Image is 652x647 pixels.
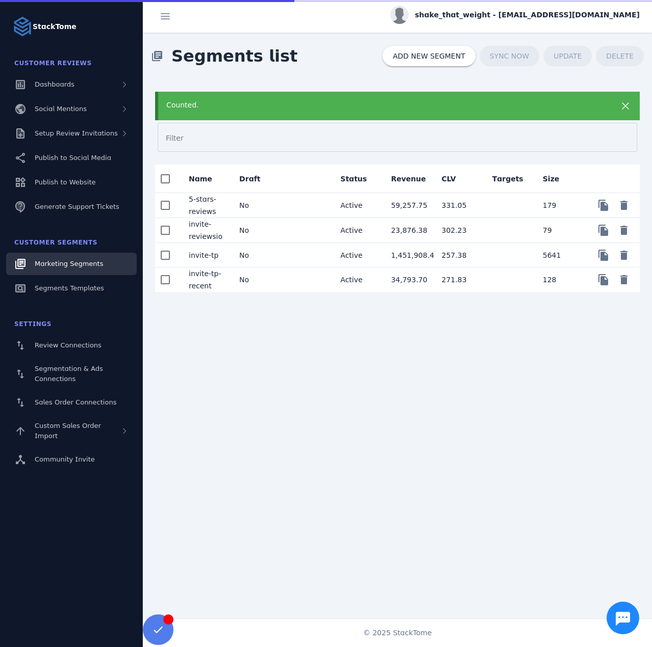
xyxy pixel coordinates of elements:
mat-cell: 128 [535,267,585,292]
span: Segmentation & Ads Connections [35,365,103,383]
mat-cell: No [231,193,282,218]
a: Sales Order Connections [6,391,137,414]
span: Customer Reviews [14,60,92,67]
a: Segments Templates [6,277,137,300]
mat-cell: 5641 [535,243,585,267]
mat-label: Filter [166,134,184,142]
mat-cell: No [231,267,282,292]
span: Publish to Social Media [35,154,111,161]
button: ADD NEW SEGMENT [383,46,475,66]
div: Name [189,174,221,184]
span: Setup Review Invitations [35,129,118,137]
div: Counted. [166,100,585,111]
button: Delete [614,245,634,265]
span: Social Mentions [35,105,87,113]
img: Logo image [12,16,33,37]
a: Publish to Website [6,171,137,194]
span: shake_that_weight - [EMAIL_ADDRESS][DOMAIN_NAME] [415,10,640,20]
mat-cell: Active [332,218,383,243]
mat-cell: 23,876.38 [383,218,433,243]
div: CLV [442,174,456,184]
span: Customer Segments [14,239,97,246]
div: Draft [239,174,260,184]
div: CLV [442,174,465,184]
mat-cell: invite-tp-recent [181,267,231,292]
a: Segmentation & Ads Connections [6,359,137,389]
button: Delete [614,269,634,290]
mat-cell: 34,793.70 [383,267,433,292]
mat-cell: No [231,243,282,267]
button: Copy [593,195,614,215]
div: Revenue [391,174,425,184]
button: Copy [593,220,614,240]
mat-cell: Active [332,267,383,292]
a: Community Invite [6,448,137,471]
mat-cell: invite-tp [181,243,231,267]
span: © 2025 StackTome [363,628,432,638]
button: Copy [593,245,614,265]
mat-cell: 331.05 [434,193,484,218]
span: Review Connections [35,341,102,349]
span: Segments Templates [35,284,104,292]
span: Publish to Website [35,178,95,186]
mat-cell: 79 [535,218,585,243]
span: Sales Order Connections [35,398,116,406]
div: Draft [239,174,269,184]
button: Delete [614,220,634,240]
span: Generate Support Tickets [35,203,119,210]
span: Marketing Segments [35,260,103,267]
mat-icon: library_books [151,50,163,62]
div: Revenue [391,174,435,184]
mat-cell: 179 [535,193,585,218]
a: Review Connections [6,334,137,357]
button: Copy [593,269,614,290]
mat-cell: 257.38 [434,243,484,267]
span: Dashboards [35,80,74,88]
div: Size [543,174,569,184]
strong: StackTome [33,21,77,32]
a: Marketing Segments [6,253,137,275]
mat-cell: invite-reviewsio [181,218,231,243]
mat-cell: 1,451,908.40 [383,243,433,267]
button: Delete [614,195,634,215]
span: Custom Sales Order Import [35,422,101,440]
mat-cell: 59,257.75 [383,193,433,218]
mat-cell: Active [332,193,383,218]
mat-header-cell: Targets [484,165,535,193]
button: shake_that_weight - [EMAIL_ADDRESS][DOMAIN_NAME] [390,6,640,24]
mat-cell: No [231,218,282,243]
img: profile.jpg [390,6,409,24]
span: Settings [14,320,52,328]
mat-cell: Active [332,243,383,267]
mat-cell: 271.83 [434,267,484,292]
div: Size [543,174,560,184]
span: Segments list [163,36,306,76]
div: Name [189,174,212,184]
mat-cell: 5-stars-reviews [181,193,231,218]
div: Status [340,174,376,184]
mat-cell: 302.23 [434,218,484,243]
span: ADD NEW SEGMENT [393,52,465,60]
a: Publish to Social Media [6,147,137,169]
a: Generate Support Tickets [6,196,137,218]
div: Status [340,174,367,184]
span: Community Invite [35,455,95,463]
